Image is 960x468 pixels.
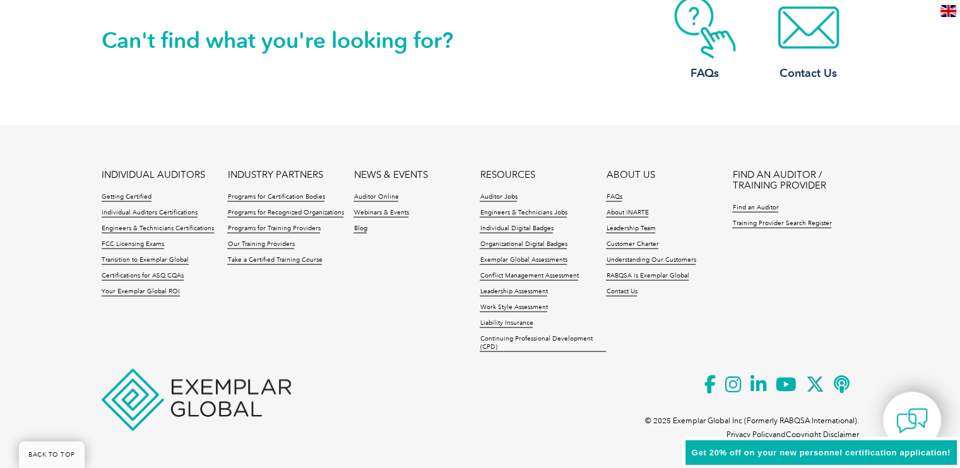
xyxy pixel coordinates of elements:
[227,256,322,265] a: Take a Certified Training Course
[353,225,367,233] a: Blog
[732,204,778,213] a: Find an Auditor
[940,5,956,17] img: en
[102,256,189,265] a: Transition to Exemplar Global
[102,272,184,281] a: Certifications for ASQ CQAs
[480,170,535,180] a: RESOURCES
[353,209,408,218] a: Webinars & Events
[480,288,547,296] a: Leadership Assessment
[606,256,696,265] a: Understanding Our Customers
[102,369,291,431] img: Exemplar Global
[480,209,567,218] a: Engineers & Technicians Jobs
[480,256,567,265] a: Exemplar Global Assessments
[786,430,859,439] a: Copyright Disclaimer
[480,240,567,249] a: Organizational Digital Badges
[102,209,198,218] a: Individual Auditors Certifications
[606,193,622,202] a: FAQs
[606,209,648,218] a: About iNARTE
[227,240,294,249] a: Our Training Providers
[726,430,773,439] a: Privacy Policy
[606,272,689,281] a: RABQSA is Exemplar Global
[227,225,320,233] a: Programs for Training Providers
[227,170,323,180] a: INDUSTRY PARTNERS
[896,405,928,436] img: contact-chat.png
[606,170,655,180] a: ABOUT US
[480,335,606,352] a: Continuing Professional Development (CPD)
[606,240,658,249] a: Customer Charter
[102,30,480,50] h2: Can't find what you're looking for?
[480,193,517,202] a: Auditor Jobs
[726,428,859,442] p: and
[480,225,553,233] a: Individual Digital Badges
[480,319,533,328] a: Liability Insurance
[692,448,951,457] span: Get 20% off on your new personnel certification application!
[606,288,637,296] a: Contact Us
[102,225,214,233] a: Engineers & Technicians Certifications
[227,193,324,202] a: Programs for Certification Bodies
[732,170,858,191] a: FIND AN AUDITOR / TRAINING PROVIDER
[102,288,180,296] a: Your Exemplar Global ROI
[645,414,859,428] p: © 2025 Exemplar Global Inc (Formerly RABQSA International).
[732,219,831,228] a: Training Provider Search Register
[480,303,547,312] a: Work Style Assessment
[480,272,578,281] a: Conflict Management Assessment
[606,225,655,233] a: Leadership Team
[19,442,85,468] a: BACK TO TOP
[102,170,205,180] a: INDIVIDUAL AUDITORS
[353,193,398,202] a: Auditor Online
[102,240,164,249] a: FCC Licensing Exams
[227,209,343,218] a: Programs for Recognized Organizations
[353,170,427,180] a: NEWS & EVENTS
[102,193,151,202] a: Getting Certified
[655,66,756,81] h3: FAQs
[758,66,859,81] h3: Contact Us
